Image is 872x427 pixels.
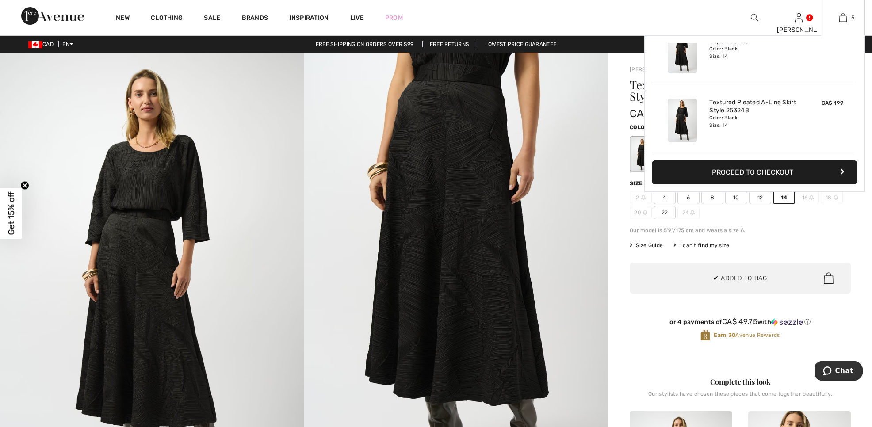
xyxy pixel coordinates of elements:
div: Black [631,137,654,171]
span: ✔ Added to Bag [713,274,767,283]
button: Close teaser [20,181,29,190]
img: Bag.svg [824,272,834,284]
a: Prom [385,13,403,23]
span: CA$ 199 [630,107,671,120]
iframe: Opens a widget where you can chat to one of our agents [815,361,863,383]
a: New [116,14,130,23]
span: Get 15% off [6,192,16,235]
img: My Bag [839,12,847,23]
span: CAD [28,41,57,47]
div: Complete this look [630,377,851,387]
img: ring-m.svg [690,210,695,215]
span: 5 [851,14,854,22]
span: 2 [630,191,652,204]
img: ring-m.svg [643,210,647,215]
img: Avenue Rewards [700,329,710,341]
span: 10 [725,191,747,204]
a: Free Returns [422,41,477,47]
span: 22 [654,206,676,219]
img: search the website [751,12,758,23]
span: 20 [630,206,652,219]
span: 6 [677,191,700,204]
span: Inspiration [289,14,329,23]
a: Brands [242,14,268,23]
a: [PERSON_NAME] [630,66,674,72]
img: Textured Pleated A-Line Skirt Style 253248 [668,30,697,73]
a: 5 [821,12,864,23]
img: ring-m.svg [809,195,814,200]
h1: Textured Pleated A-line Skirt Style 253248 [630,79,814,102]
a: Lowest Price Guarantee [478,41,564,47]
span: 14 [773,191,795,204]
span: CA$ 199 [822,100,843,106]
span: 16 [797,191,819,204]
div: or 4 payments of with [630,317,851,326]
span: 24 [677,206,700,219]
div: I can't find my size [673,241,729,249]
img: ring-m.svg [834,195,838,200]
button: ✔ Added to Bag [630,263,851,294]
div: Our stylists have chosen these pieces that come together beautifully. [630,391,851,404]
img: Textured Pleated A-Line Skirt Style 253248 [668,99,697,142]
div: Size ([GEOGRAPHIC_DATA]/[GEOGRAPHIC_DATA]): [630,179,777,187]
a: Sale [204,14,220,23]
div: Color: Black Size: 14 [709,114,796,129]
span: Size Guide [630,241,663,249]
span: EN [62,41,73,47]
a: Free shipping on orders over $99 [309,41,421,47]
span: 4 [654,191,676,204]
a: Textured Pleated A-Line Skirt Style 253248 [709,99,796,114]
span: 12 [749,191,771,204]
a: Live [350,13,364,23]
div: Color: Black Size: 14 [709,46,796,60]
div: or 4 payments ofCA$ 49.75withSezzle Click to learn more about Sezzle [630,317,851,329]
span: Color: [630,124,650,130]
strong: Earn 30 [714,332,735,338]
div: [PERSON_NAME] [777,25,820,34]
div: Our model is 5'9"/175 cm and wears a size 6. [630,226,851,234]
img: My Info [795,12,803,23]
span: 18 [821,191,843,204]
span: CA$ 49.75 [722,317,757,326]
span: 8 [701,191,723,204]
a: Sign In [795,13,803,22]
img: 1ère Avenue [21,7,84,25]
a: Clothing [151,14,183,23]
img: ring-m.svg [641,195,646,200]
img: Sezzle [771,318,803,326]
img: Canadian Dollar [28,41,42,48]
span: Avenue Rewards [714,331,780,339]
button: Proceed to Checkout [652,160,857,184]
